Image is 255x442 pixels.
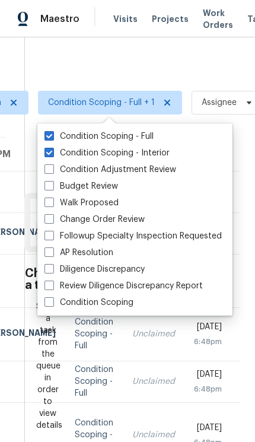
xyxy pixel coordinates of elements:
[194,368,222,383] div: [DATE]
[44,297,133,309] label: Condition Scoping
[113,13,138,25] span: Visits
[44,280,203,292] label: Review Diligence Discrepancy Report
[36,301,59,431] div: Select a task from the queue in order to view details
[132,328,175,340] div: Unclaimed
[152,13,189,25] span: Projects
[202,97,237,109] span: Assignee
[194,422,222,437] div: [DATE]
[44,197,119,209] label: Walk Proposed
[203,7,233,31] span: Work Orders
[44,164,176,176] label: Condition Adjustment Review
[44,247,113,259] label: AP Resolution
[194,321,222,336] div: [DATE]
[44,230,222,242] label: Followup Specialty Inspection Requested
[44,131,154,142] label: Condition Scoping - Full
[44,214,145,225] label: Change Order Review
[44,147,170,159] label: Condition Scoping - Interior
[194,336,222,348] div: 6:48pm
[44,180,118,192] label: Budget Review
[25,268,71,291] h3: Choose a task
[194,383,222,395] div: 6:48pm
[75,364,113,399] div: Condition Scoping - Full
[48,97,155,109] span: Condition Scoping - Full + 1
[132,376,175,387] div: Unclaimed
[40,13,79,25] span: Maestro
[75,316,113,352] div: Condition Scoping - Full
[44,263,145,275] label: Diligence Discrepancy
[132,429,175,441] div: Unclaimed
